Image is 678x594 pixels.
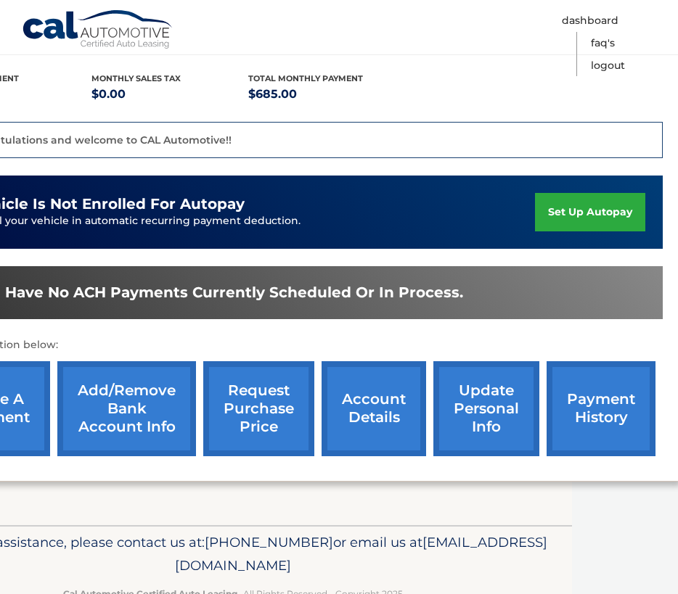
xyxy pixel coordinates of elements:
[205,534,333,550] span: [PHONE_NUMBER]
[535,193,645,231] a: set up autopay
[591,54,625,77] a: Logout
[91,84,249,104] p: $0.00
[248,84,406,104] p: $685.00
[562,9,618,32] a: Dashboard
[433,361,539,456] a: update personal info
[22,9,174,51] a: Cal Automotive
[248,73,363,83] span: Total Monthly Payment
[547,361,655,456] a: payment history
[322,361,426,456] a: account details
[57,361,196,456] a: Add/Remove bank account info
[591,32,615,54] a: FAQ's
[203,361,314,456] a: request purchase price
[91,73,181,83] span: Monthly sales Tax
